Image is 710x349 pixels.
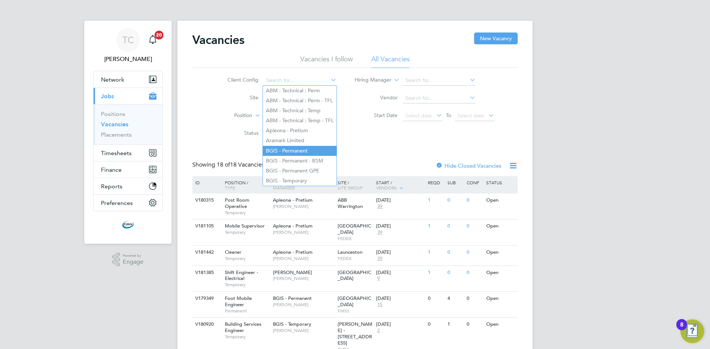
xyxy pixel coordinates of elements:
[300,55,353,68] li: Vacancies I follow
[93,219,163,230] a: Go to home page
[94,145,162,161] button: Timesheets
[263,146,337,156] li: BGIS - Permanent
[446,176,465,189] div: Sub
[446,246,465,259] div: 0
[273,276,334,281] span: [PERSON_NAME]
[376,295,424,302] div: [DATE]
[338,249,362,255] span: Launceston
[376,321,424,328] div: [DATE]
[94,88,162,104] button: Jobs
[216,130,258,136] label: Status
[225,256,269,261] span: Temporary
[225,249,241,255] span: Cleaner
[376,328,381,334] span: 2
[338,295,371,308] span: [GEOGRAPHIC_DATA]
[145,28,160,52] a: 20
[376,249,424,256] div: [DATE]
[484,292,517,305] div: Open
[273,295,312,301] span: BGIS - Permanent
[225,308,269,314] span: Permanent
[273,203,334,209] span: [PERSON_NAME]
[484,318,517,331] div: Open
[101,76,124,83] span: Network
[273,256,334,261] span: [PERSON_NAME]
[374,176,426,195] div: Start /
[465,194,484,207] div: 0
[484,219,517,233] div: Open
[122,35,134,45] span: TC
[426,246,445,259] div: 1
[436,162,501,169] label: Hide Closed Vacancies
[426,318,445,331] div: 0
[122,219,134,230] img: cbwstaffingsolutions-logo-retina.png
[446,194,465,207] div: 0
[216,76,258,83] label: Client Config
[426,194,445,207] div: 1
[376,276,381,282] span: 9
[263,106,337,116] li: ABM - Technical : Temp
[93,28,163,64] a: TC[PERSON_NAME]
[94,161,162,178] button: Finance
[123,253,143,259] span: Powered by
[225,282,269,288] span: Temporary
[465,318,484,331] div: 0
[465,219,484,233] div: 0
[446,318,465,331] div: 1
[273,302,334,308] span: [PERSON_NAME]
[465,266,484,280] div: 0
[376,203,383,210] span: 39
[446,266,465,280] div: 0
[94,71,162,88] button: Network
[193,246,219,259] div: V181442
[123,259,143,265] span: Engage
[338,269,371,282] span: [GEOGRAPHIC_DATA]
[338,197,363,209] span: ABB Warrington
[263,96,337,106] li: ABM - Technical : Perm - TFL
[263,176,337,186] li: BGIS - Temporary
[484,194,517,207] div: Open
[376,229,383,236] span: 39
[376,302,383,308] span: 15
[371,55,410,68] li: All Vacancies
[405,112,432,119] span: Select date
[376,256,383,262] span: 39
[193,292,219,305] div: V179349
[446,292,465,305] div: 4
[349,76,391,84] label: Hiring Manager
[474,32,518,44] button: New Vacancy
[216,94,258,101] label: Site
[376,270,424,276] div: [DATE]
[273,269,312,276] span: [PERSON_NAME]
[263,126,337,136] li: Apleona - Pretium
[336,176,375,194] div: Site /
[376,223,424,229] div: [DATE]
[426,292,445,305] div: 0
[193,176,219,189] div: ID
[225,223,265,229] span: Mobile Supervisor
[273,229,334,235] span: [PERSON_NAME]
[225,210,269,216] span: Temporary
[263,136,337,146] li: Aramark Limited
[263,86,337,96] li: ABM - Technical : Perm
[426,219,445,233] div: 1
[355,94,398,101] label: Vendor
[484,266,517,280] div: Open
[403,93,476,103] input: Search for...
[484,246,517,259] div: Open
[193,219,219,233] div: V181105
[84,21,172,244] nav: Main navigation
[101,166,122,173] span: Finance
[101,121,128,128] a: Vacancies
[355,112,398,119] label: Start Date
[376,185,397,191] span: Vendors
[273,197,312,203] span: Apleona - Pretium
[338,308,373,314] span: FMS2
[680,325,683,334] div: 8
[263,166,337,176] li: BGIS - Permanent GPE
[94,195,162,211] button: Preferences
[444,110,453,120] span: To
[225,334,269,340] span: Temporary
[101,110,125,117] a: Positions
[376,197,424,203] div: [DATE]
[101,131,132,138] a: Placements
